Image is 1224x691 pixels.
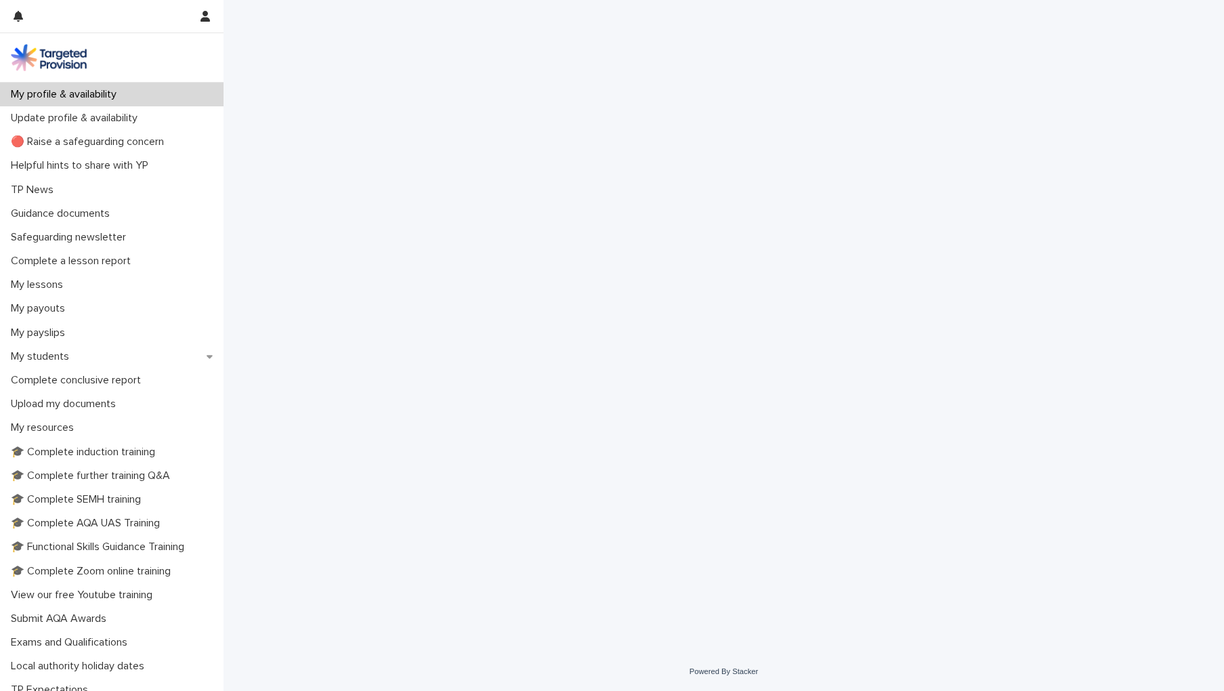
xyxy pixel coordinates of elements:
[5,112,148,125] p: Update profile & availability
[5,88,127,101] p: My profile & availability
[5,350,80,363] p: My students
[5,446,166,459] p: 🎓 Complete induction training
[5,302,76,315] p: My payouts
[5,255,142,268] p: Complete a lesson report
[5,660,155,673] p: Local authority holiday dates
[5,374,152,387] p: Complete conclusive report
[5,327,76,339] p: My payslips
[5,517,171,530] p: 🎓 Complete AQA UAS Training
[5,636,138,649] p: Exams and Qualifications
[11,44,87,71] img: M5nRWzHhSzIhMunXDL62
[690,667,758,675] a: Powered By Stacker
[5,184,64,196] p: TP News
[5,398,127,411] p: Upload my documents
[5,207,121,220] p: Guidance documents
[5,493,152,506] p: 🎓 Complete SEMH training
[5,612,117,625] p: Submit AQA Awards
[5,135,175,148] p: 🔴 Raise a safeguarding concern
[5,159,159,172] p: Helpful hints to share with YP
[5,421,85,434] p: My resources
[5,589,163,602] p: View our free Youtube training
[5,565,182,578] p: 🎓 Complete Zoom online training
[5,278,74,291] p: My lessons
[5,541,195,553] p: 🎓 Functional Skills Guidance Training
[5,469,181,482] p: 🎓 Complete further training Q&A
[5,231,137,244] p: Safeguarding newsletter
